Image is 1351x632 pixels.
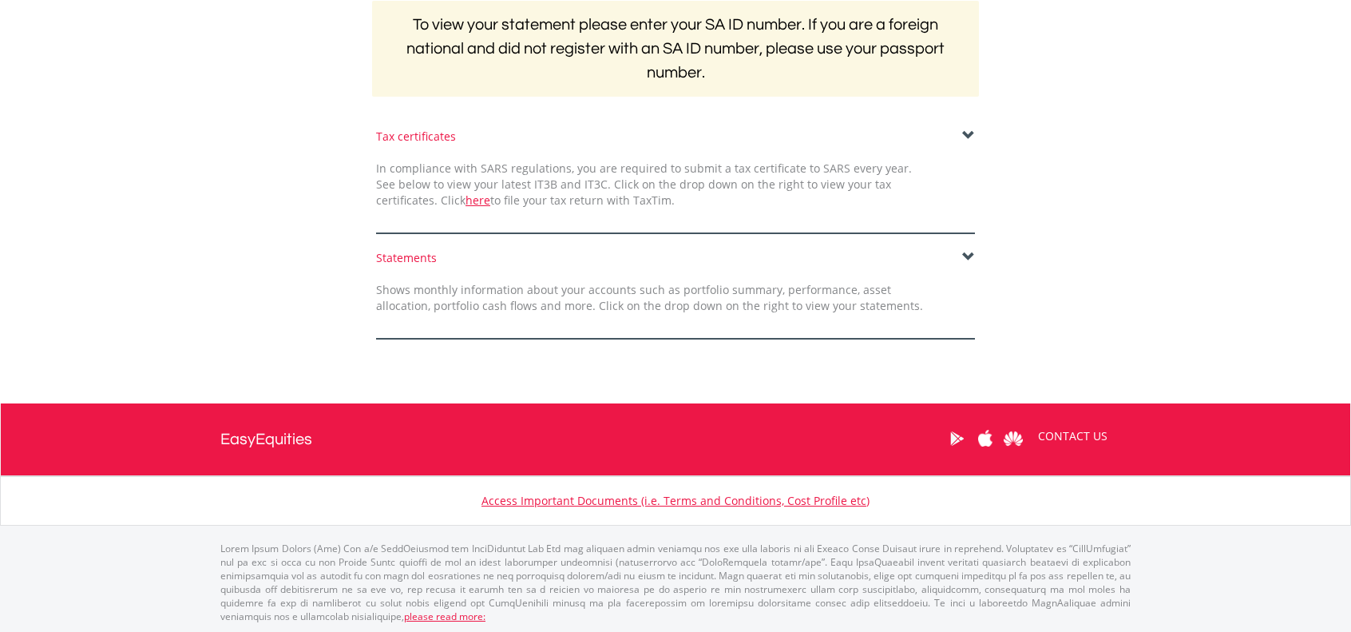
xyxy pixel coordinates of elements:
span: In compliance with SARS regulations, you are required to submit a tax certificate to SARS every y... [376,161,912,208]
span: Click to file your tax return with TaxTim. [441,193,675,208]
p: Lorem Ipsum Dolors (Ame) Con a/e SeddOeiusmod tem InciDiduntut Lab Etd mag aliquaen admin veniamq... [220,542,1131,624]
div: Statements [376,250,975,266]
div: Shows monthly information about your accounts such as portfolio summary, performance, asset alloc... [364,282,935,314]
a: Google Play [943,414,971,463]
a: Huawei [999,414,1027,463]
h2: To view your statement please enter your SA ID number. If you are a foreign national and did not ... [372,1,979,97]
a: CONTACT US [1027,414,1119,459]
div: Tax certificates [376,129,975,145]
a: Access Important Documents (i.e. Terms and Conditions, Cost Profile etc) [481,493,870,508]
a: here [466,193,490,208]
a: EasyEquities [220,403,312,475]
a: please read more: [404,610,485,623]
a: Apple [971,414,999,463]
